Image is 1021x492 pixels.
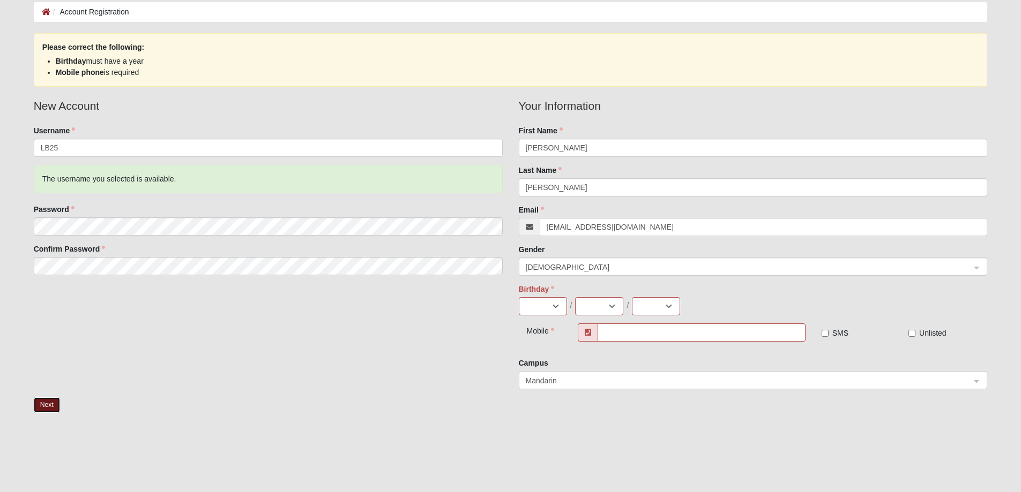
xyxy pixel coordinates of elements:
button: Next [34,397,60,413]
label: Birthday [519,284,555,294]
span: Mandarin [526,375,962,387]
legend: New Account [34,97,503,115]
label: Gender [519,244,545,255]
label: Campus [519,358,548,368]
legend: Your Information [519,97,988,115]
span: Unlisted [919,329,947,337]
strong: Birthday [56,57,86,65]
input: SMS [822,330,829,337]
span: SMS [832,329,848,337]
div: The username you selected is available. [34,165,503,193]
label: Username [34,125,76,136]
li: Account Registration [50,6,129,18]
label: Password [34,204,74,215]
span: / [627,300,629,311]
label: Confirm Password [34,244,106,254]
li: is required [56,67,966,78]
div: Please correct the following: [34,33,988,87]
strong: Mobile phone [56,68,104,77]
div: Mobile [519,323,558,336]
label: Email [519,205,544,215]
li: must have a year [56,56,966,67]
input: Unlisted [908,330,915,337]
label: First Name [519,125,563,136]
label: Last Name [519,165,562,176]
span: Male [526,261,971,273]
span: / [570,300,572,311]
